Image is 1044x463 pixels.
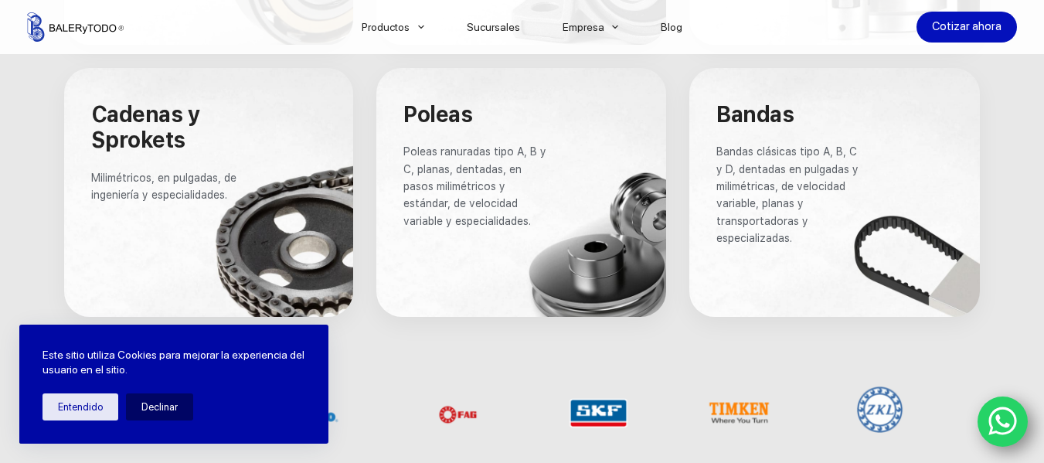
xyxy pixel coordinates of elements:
span: Bandas [716,101,794,128]
span: Cadenas y Sprokets [91,101,206,154]
span: Milimétricos, en pulgadas, de ingeniería y especialidades. [91,172,240,201]
a: Cotizar ahora [916,12,1017,43]
span: Poleas ranuradas tipo A, B y C, planas, dentadas, en pasos milimétricos y estándar, de velocidad ... [403,145,549,227]
span: Poleas [403,101,472,128]
button: Entendido [43,393,118,420]
button: Declinar [126,393,193,420]
span: Bandas clásicas tipo A, B, C y D, dentadas en pulgadas y milimétricas, de velocidad variable, pla... [716,145,862,244]
p: Este sitio utiliza Cookies para mejorar la experiencia del usuario en el sitio. [43,348,305,378]
img: Balerytodo [27,12,124,42]
a: WhatsApp [978,397,1029,448]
